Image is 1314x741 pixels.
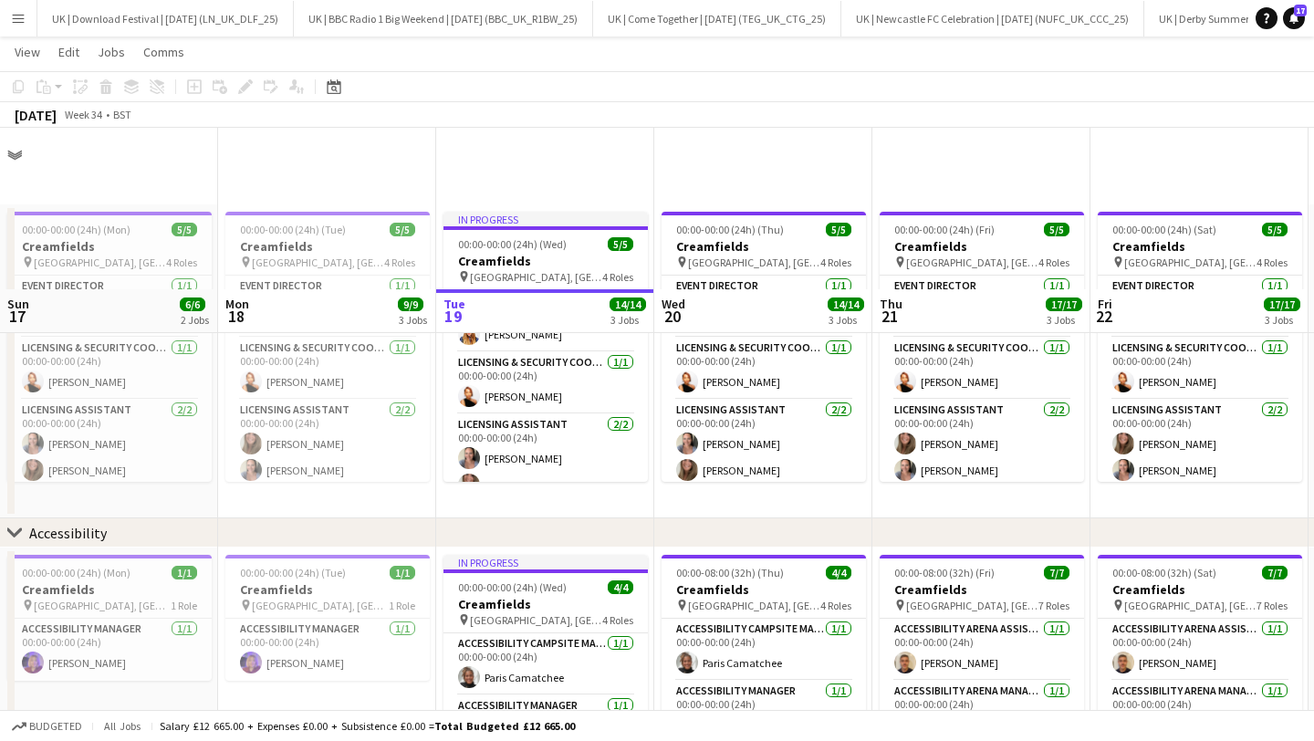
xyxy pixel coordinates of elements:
span: 00:00-00:00 (24h) (Wed) [458,237,567,251]
a: Jobs [90,40,132,64]
a: View [7,40,47,64]
a: Comms [136,40,192,64]
app-card-role: Licensing & Security Coordinator1/100:00-00:00 (24h)[PERSON_NAME] [1098,338,1302,400]
span: 6/6 [180,297,205,311]
span: 5/5 [390,223,415,236]
span: 1/1 [390,566,415,579]
app-card-role: Event Director1/100:00-00:00 (24h)[PERSON_NAME] [880,276,1084,338]
app-card-role: Licensing Assistant2/200:00-00:00 (24h)[PERSON_NAME][PERSON_NAME] [7,400,212,488]
div: In progress [443,555,648,569]
span: [GEOGRAPHIC_DATA], [GEOGRAPHIC_DATA] [688,256,820,269]
div: 3 Jobs [399,313,427,327]
span: 4 Roles [602,270,633,284]
h3: Creamfields [443,596,648,612]
div: 3 Jobs [610,313,645,327]
span: 4 Roles [1038,256,1069,269]
span: Mon [225,296,249,312]
span: 7 Roles [1038,599,1069,612]
h3: Creamfields [880,238,1084,255]
h3: Creamfields [880,581,1084,598]
span: 4/4 [826,566,851,579]
span: [GEOGRAPHIC_DATA], [GEOGRAPHIC_DATA] [906,599,1038,612]
span: 4/4 [608,580,633,594]
span: 00:00-00:00 (24h) (Tue) [240,223,346,236]
span: 4 Roles [1257,256,1288,269]
h3: Creamfields [225,581,430,598]
span: 1 Role [171,599,197,612]
app-card-role: Licensing & Security Coordinator1/100:00-00:00 (24h)[PERSON_NAME] [7,338,212,400]
span: 00:00-00:00 (24h) (Mon) [22,223,130,236]
span: 22 [1095,306,1112,327]
app-card-role: Accessibility Arena Assistant1/100:00-00:00 (24h)[PERSON_NAME] [1098,619,1302,681]
app-card-role: Licensing Assistant2/200:00-00:00 (24h)[PERSON_NAME][PERSON_NAME] [880,400,1084,488]
button: Budgeted [9,716,85,736]
span: [GEOGRAPHIC_DATA], [GEOGRAPHIC_DATA] [34,256,166,269]
h3: Creamfields [1098,238,1302,255]
span: 21 [877,306,902,327]
span: 5/5 [1262,223,1288,236]
app-card-role: Licensing Assistant2/200:00-00:00 (24h)[PERSON_NAME][PERSON_NAME] [662,400,866,488]
h3: Creamfields [7,581,212,598]
app-card-role: Licensing & Security Coordinator1/100:00-00:00 (24h)[PERSON_NAME] [662,338,866,400]
span: [GEOGRAPHIC_DATA], [GEOGRAPHIC_DATA] [1124,599,1257,612]
span: Comms [143,44,184,60]
span: 4 Roles [166,256,197,269]
div: 3 Jobs [1047,313,1081,327]
span: Budgeted [29,720,82,733]
h3: Creamfields [443,253,648,269]
app-card-role: Licensing Assistant2/200:00-00:00 (24h)[PERSON_NAME][PERSON_NAME] [225,400,430,488]
app-card-role: Accessibility Manager1/100:00-00:00 (24h)[PERSON_NAME] [7,619,212,681]
span: 00:00-00:00 (24h) (Sat) [1112,223,1216,236]
span: 4 Roles [384,256,415,269]
button: UK | BBC Radio 1 Big Weekend | [DATE] (BBC_UK_R1BW_25) [294,1,593,37]
a: Edit [51,40,87,64]
div: 3 Jobs [829,313,863,327]
span: 20 [659,306,685,327]
span: 00:00-00:00 (24h) (Thu) [676,223,784,236]
app-card-role: Event Director1/100:00-00:00 (24h)[PERSON_NAME] [1098,276,1302,338]
app-card-role: Licensing Assistant2/200:00-00:00 (24h)[PERSON_NAME][PERSON_NAME] [1098,400,1302,488]
app-job-card: 00:00-00:00 (24h) (Mon)1/1Creamfields [GEOGRAPHIC_DATA], [GEOGRAPHIC_DATA]1 RoleAccessibility Man... [7,555,212,681]
span: Week 34 [60,108,106,121]
div: In progress [443,212,648,226]
app-card-role: Licensing & Security Coordinator1/100:00-00:00 (24h)[PERSON_NAME] [225,338,430,400]
div: [DATE] [15,106,57,124]
a: 17 [1283,7,1305,29]
span: 00:00-08:00 (32h) (Sat) [1112,566,1216,579]
div: Accessibility [29,524,107,542]
span: 7/7 [1262,566,1288,579]
span: 00:00-00:00 (24h) (Wed) [458,580,567,594]
h3: Creamfields [662,581,866,598]
app-card-role: Accessibility Arena Assistant1/100:00-00:00 (24h)[PERSON_NAME] [880,619,1084,681]
div: 00:00-00:00 (24h) (Mon)5/5Creamfields [GEOGRAPHIC_DATA], [GEOGRAPHIC_DATA]4 RolesEvent Director1/... [7,212,212,482]
app-card-role: Event Director1/100:00-00:00 (24h)[PERSON_NAME] [7,276,212,338]
span: 14/14 [828,297,864,311]
span: 5/5 [826,223,851,236]
span: View [15,44,40,60]
span: 4 Roles [820,599,851,612]
span: Wed [662,296,685,312]
app-job-card: 00:00-00:00 (24h) (Fri)5/5Creamfields [GEOGRAPHIC_DATA], [GEOGRAPHIC_DATA]4 RolesEvent Director1/... [880,212,1084,482]
h3: Creamfields [662,238,866,255]
span: 1 Role [389,599,415,612]
app-job-card: 00:00-00:00 (24h) (Sat)5/5Creamfields [GEOGRAPHIC_DATA], [GEOGRAPHIC_DATA]4 RolesEvent Director1/... [1098,212,1302,482]
span: 00:00-00:00 (24h) (Mon) [22,566,130,579]
app-card-role: Accessibility Manager1/100:00-00:00 (24h)[PERSON_NAME] [225,619,430,681]
app-job-card: In progress00:00-00:00 (24h) (Wed)5/5Creamfields [GEOGRAPHIC_DATA], [GEOGRAPHIC_DATA]4 RolesEvent... [443,212,648,482]
app-job-card: 00:00-00:00 (24h) (Tue)1/1Creamfields [GEOGRAPHIC_DATA], [GEOGRAPHIC_DATA]1 RoleAccessibility Man... [225,555,430,681]
app-card-role: Event Director1/100:00-00:00 (24h)[PERSON_NAME] [225,276,430,338]
h3: Creamfields [1098,581,1302,598]
app-card-role: Event Director1/100:00-00:00 (24h)[PERSON_NAME] [662,276,866,338]
app-card-role: Accessibility Campsite Manager1/100:00-00:00 (24h)Paris Camatchee [662,619,866,681]
span: 5/5 [608,237,633,251]
span: [GEOGRAPHIC_DATA], [GEOGRAPHIC_DATA] [34,599,171,612]
span: [GEOGRAPHIC_DATA], [GEOGRAPHIC_DATA] [470,613,602,627]
span: [GEOGRAPHIC_DATA], [GEOGRAPHIC_DATA] [1124,256,1257,269]
app-card-role: Licensing & Security Coordinator1/100:00-00:00 (24h)[PERSON_NAME] [443,352,648,414]
app-card-role: Licensing Assistant2/200:00-00:00 (24h)[PERSON_NAME][PERSON_NAME] [443,414,648,503]
span: Thu [880,296,902,312]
